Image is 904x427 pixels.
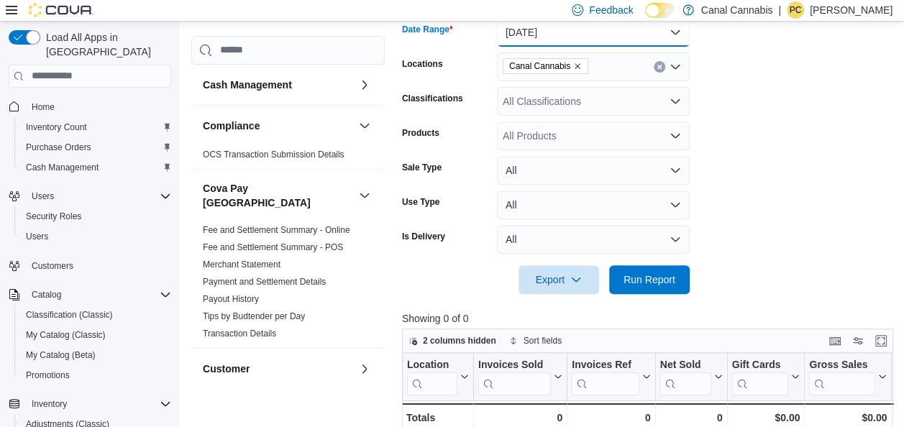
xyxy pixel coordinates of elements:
[26,395,73,413] button: Inventory
[26,286,67,303] button: Catalog
[809,358,875,372] div: Gross Sales
[778,1,781,19] p: |
[26,257,79,275] a: Customers
[203,362,353,376] button: Customer
[573,62,582,70] button: Remove Canal Cannabis from selection in this group
[402,58,443,70] label: Locations
[203,119,260,133] h3: Compliance
[203,149,344,160] span: OCS Transaction Submission Details
[356,187,373,204] button: Cova Pay [GEOGRAPHIC_DATA]
[645,3,675,18] input: Dark Mode
[407,358,469,395] button: Location
[356,360,373,377] button: Customer
[872,332,890,349] button: Enter fullscreen
[809,409,887,426] div: $0.00
[497,156,690,185] button: All
[14,365,177,385] button: Promotions
[203,181,353,210] h3: Cova Pay [GEOGRAPHIC_DATA]
[203,150,344,160] a: OCS Transaction Submission Details
[3,394,177,414] button: Inventory
[191,146,385,169] div: Compliance
[40,30,171,59] span: Load All Apps in [GEOGRAPHIC_DATA]
[731,409,800,426] div: $0.00
[849,332,867,349] button: Display options
[572,358,639,395] div: Invoices Ref
[26,369,70,381] span: Promotions
[3,186,177,206] button: Users
[731,358,800,395] button: Gift Cards
[609,265,690,294] button: Run Report
[14,226,177,247] button: Users
[524,335,562,346] span: Sort fields
[810,1,892,19] p: [PERSON_NAME]
[659,358,711,372] div: Net Sold
[407,358,457,372] div: Location
[731,358,788,372] div: Gift Cards
[26,231,48,242] span: Users
[701,1,773,19] p: Canal Cannabis
[203,242,343,253] span: Fee and Settlement Summary - POS
[3,96,177,117] button: Home
[26,142,91,153] span: Purchase Orders
[509,59,570,73] span: Canal Cannabis
[787,1,804,19] div: Patrick Ciantar
[14,345,177,365] button: My Catalog (Beta)
[402,196,439,208] label: Use Type
[203,311,305,322] span: Tips by Budtender per Day
[809,358,887,395] button: Gross Sales
[14,305,177,325] button: Classification (Classic)
[203,362,250,376] h3: Customer
[26,188,60,205] button: Users
[20,367,76,384] a: Promotions
[26,211,81,222] span: Security Roles
[32,289,61,300] span: Catalog
[478,358,551,395] div: Invoices Sold
[20,306,119,323] a: Classification (Classic)
[20,228,54,245] a: Users
[572,358,650,395] button: Invoices Ref
[20,228,171,245] span: Users
[26,329,106,341] span: My Catalog (Classic)
[26,349,96,361] span: My Catalog (Beta)
[659,358,711,395] div: Net Sold
[26,286,171,303] span: Catalog
[32,398,67,410] span: Inventory
[20,119,171,136] span: Inventory Count
[20,326,111,344] a: My Catalog (Classic)
[203,260,280,270] a: Merchant Statement
[589,3,633,17] span: Feedback
[20,159,171,176] span: Cash Management
[20,208,171,225] span: Security Roles
[26,98,171,116] span: Home
[14,157,177,178] button: Cash Management
[790,1,802,19] span: PC
[26,257,171,275] span: Customers
[402,24,453,35] label: Date Range
[203,259,280,270] span: Merchant Statement
[527,265,590,294] span: Export
[519,265,599,294] button: Export
[203,119,353,133] button: Compliance
[402,127,439,139] label: Products
[29,3,93,17] img: Cova
[572,409,650,426] div: 0
[645,18,646,19] span: Dark Mode
[659,358,722,395] button: Net Sold
[3,255,177,276] button: Customers
[503,58,588,74] span: Canal Cannabis
[14,325,177,345] button: My Catalog (Classic)
[670,96,681,107] button: Open list of options
[20,367,171,384] span: Promotions
[203,329,276,339] a: Transaction Details
[203,225,350,235] a: Fee and Settlement Summary - Online
[402,311,898,326] p: Showing 0 of 0
[407,358,457,395] div: Location
[20,139,97,156] a: Purchase Orders
[14,206,177,226] button: Security Roles
[478,358,562,395] button: Invoices Sold
[32,190,54,202] span: Users
[26,395,171,413] span: Inventory
[203,224,350,236] span: Fee and Settlement Summary - Online
[356,76,373,93] button: Cash Management
[14,117,177,137] button: Inventory Count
